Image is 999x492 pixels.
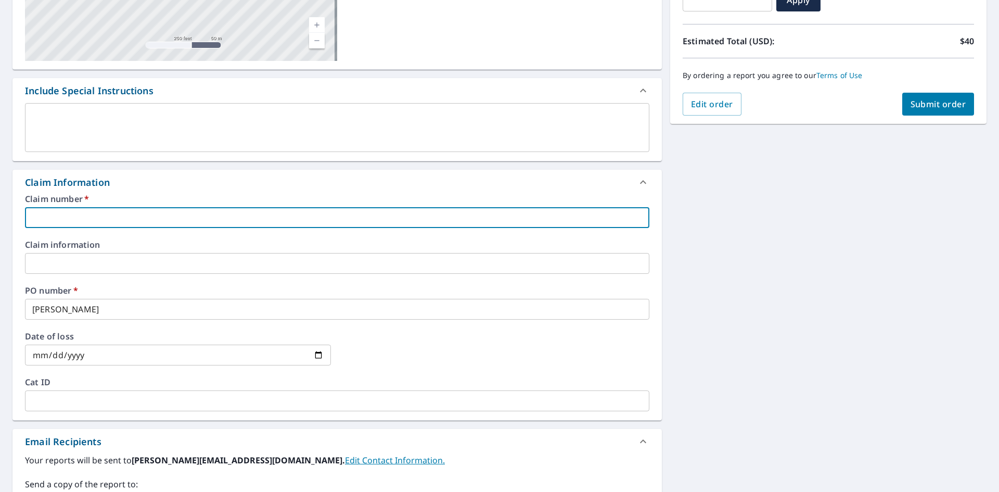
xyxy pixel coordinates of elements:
[25,378,649,386] label: Cat ID
[960,35,974,47] p: $40
[683,71,974,80] p: By ordering a report you agree to our
[12,170,662,195] div: Claim Information
[132,455,345,466] b: [PERSON_NAME][EMAIL_ADDRESS][DOMAIN_NAME].
[309,17,325,33] a: Current Level 17, Zoom In
[902,93,975,116] button: Submit order
[683,93,741,116] button: Edit order
[12,429,662,454] div: Email Recipients
[25,286,649,295] label: PO number
[12,78,662,103] div: Include Special Instructions
[691,98,733,110] span: Edit order
[911,98,966,110] span: Submit order
[683,35,828,47] p: Estimated Total (USD):
[25,241,649,249] label: Claim information
[25,84,153,98] div: Include Special Instructions
[25,332,331,340] label: Date of loss
[25,195,649,203] label: Claim number
[25,454,649,466] label: Your reports will be sent to
[25,175,110,190] div: Claim Information
[345,455,445,466] a: EditContactInfo
[816,70,863,80] a: Terms of Use
[309,33,325,48] a: Current Level 17, Zoom Out
[25,478,649,490] label: Send a copy of the report to:
[25,435,101,449] div: Email Recipients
